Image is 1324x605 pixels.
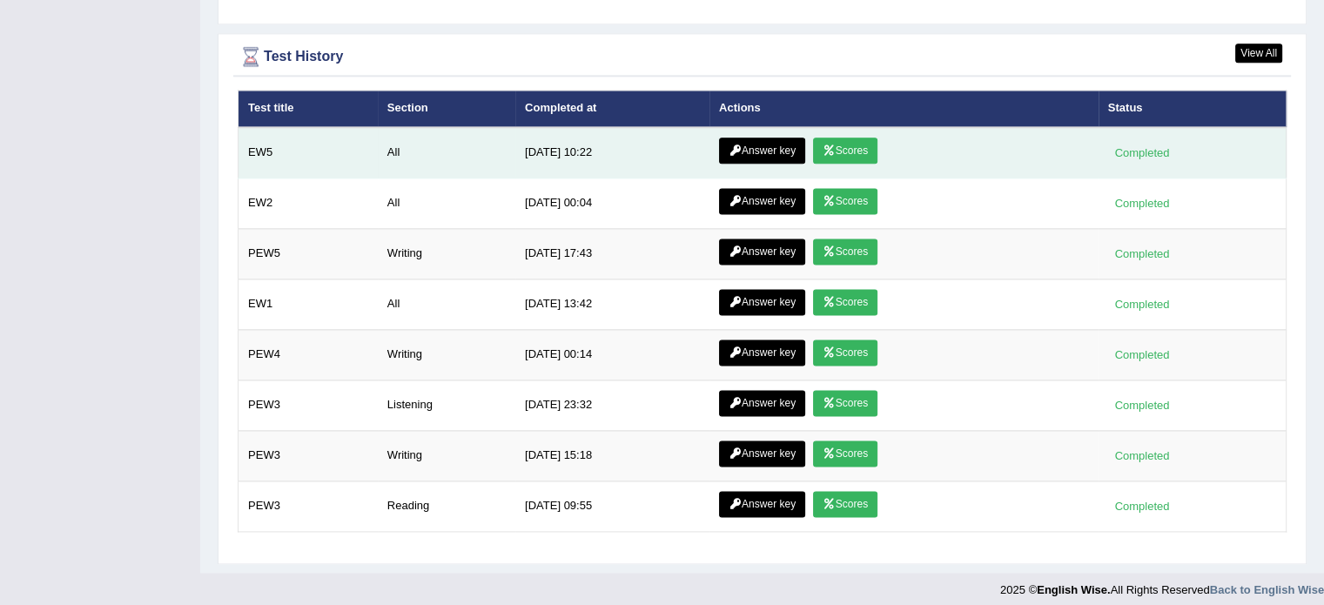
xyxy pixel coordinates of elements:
td: EW5 [239,127,378,178]
th: Status [1099,91,1287,127]
td: Writing [378,329,515,380]
td: All [378,127,515,178]
a: Answer key [719,440,805,467]
a: Scores [813,239,877,265]
a: Scores [813,440,877,467]
a: Answer key [719,491,805,517]
div: Completed [1108,295,1176,313]
td: PEW3 [239,430,378,481]
td: EW2 [239,178,378,228]
a: View All [1235,44,1282,63]
td: [DATE] 09:55 [515,481,709,531]
div: Completed [1108,396,1176,414]
a: Answer key [719,239,805,265]
td: [DATE] 23:32 [515,380,709,430]
div: Completed [1108,497,1176,515]
a: Scores [813,390,877,416]
div: Completed [1108,447,1176,465]
a: Scores [813,138,877,164]
th: Section [378,91,515,127]
a: Answer key [719,339,805,366]
a: Answer key [719,289,805,315]
th: Test title [239,91,378,127]
div: Completed [1108,194,1176,212]
div: Test History [238,44,1287,70]
a: Answer key [719,138,805,164]
div: Completed [1108,346,1176,364]
a: Scores [813,289,877,315]
td: [DATE] 00:14 [515,329,709,380]
td: PEW4 [239,329,378,380]
a: Scores [813,491,877,517]
a: Scores [813,188,877,214]
td: [DATE] 17:43 [515,228,709,279]
a: Answer key [719,390,805,416]
td: [DATE] 13:42 [515,279,709,329]
td: PEW5 [239,228,378,279]
td: [DATE] 00:04 [515,178,709,228]
td: Reading [378,481,515,531]
td: Writing [378,430,515,481]
td: PEW3 [239,481,378,531]
td: Listening [378,380,515,430]
td: PEW3 [239,380,378,430]
td: All [378,279,515,329]
a: Back to English Wise [1210,583,1324,596]
th: Completed at [515,91,709,127]
div: 2025 © All Rights Reserved [1000,573,1324,598]
div: Completed [1108,245,1176,263]
strong: English Wise. [1037,583,1110,596]
td: [DATE] 10:22 [515,127,709,178]
td: Writing [378,228,515,279]
td: [DATE] 15:18 [515,430,709,481]
td: All [378,178,515,228]
th: Actions [709,91,1099,127]
div: Completed [1108,144,1176,162]
td: EW1 [239,279,378,329]
a: Scores [813,339,877,366]
a: Answer key [719,188,805,214]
